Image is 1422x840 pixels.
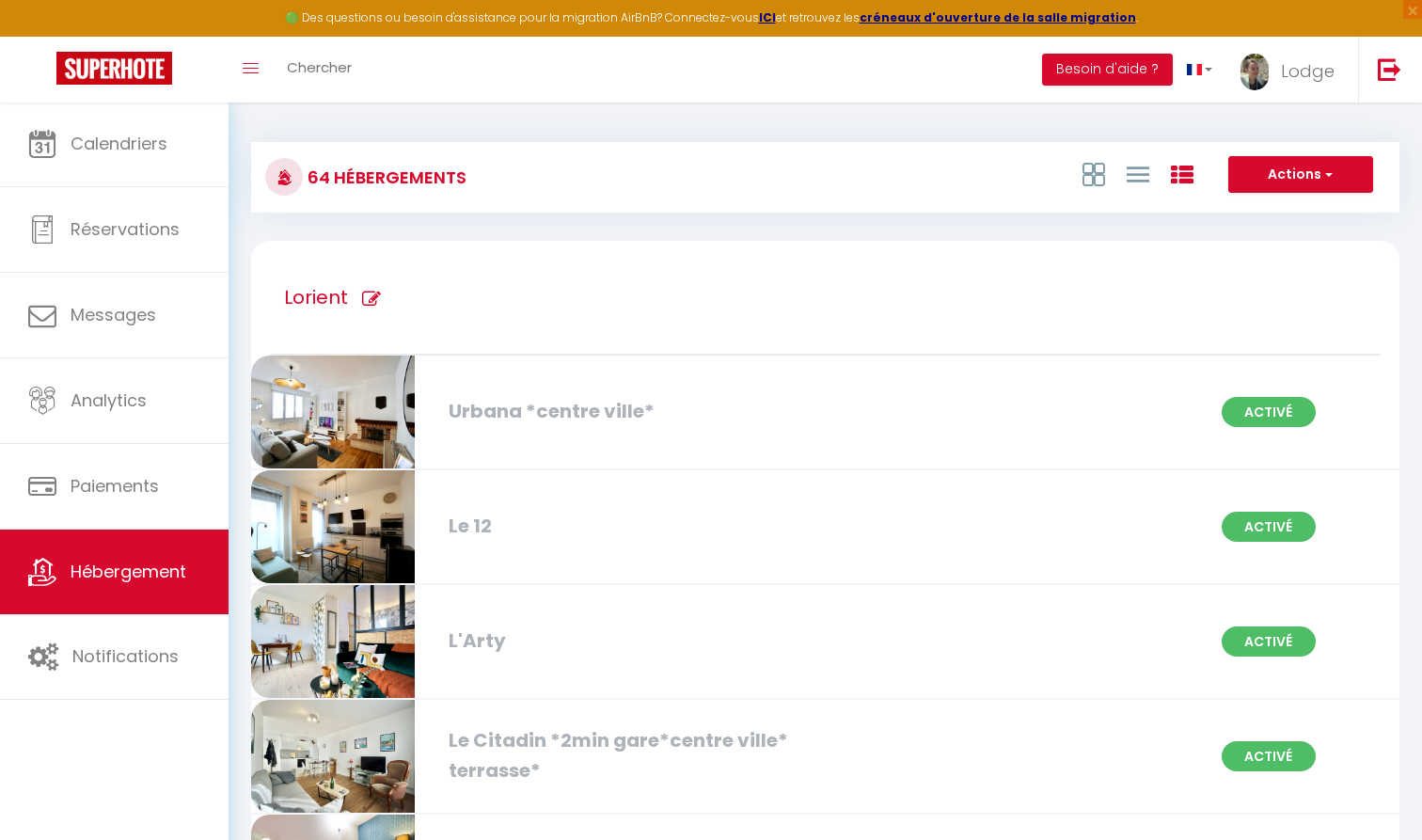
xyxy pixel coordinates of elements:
h1: Lorient [284,241,348,354]
img: ... [1240,54,1269,90]
span: Hébergement [71,560,186,583]
div: L'Arty [439,626,806,656]
a: Chercher [273,37,366,103]
span: Activé [1222,512,1316,542]
img: logout [1378,57,1401,81]
span: Calendriers [71,132,167,155]
span: Paiements [71,474,159,498]
span: Activé [1222,741,1316,771]
a: Vue par Groupe [1171,158,1193,189]
button: Actions [1228,156,1373,194]
span: Analytics [71,388,147,412]
div: Urbana *centre ville* [439,397,806,426]
span: Notifications [72,644,179,668]
span: Activé [1222,626,1316,657]
a: Vue en Liste [1127,158,1149,189]
span: Messages [71,303,156,326]
span: Réservations [71,217,180,241]
a: ... Lodge [1226,37,1358,103]
img: Super Booking [56,52,172,85]
span: Lodge [1281,59,1335,83]
button: Ouvrir le widget de chat LiveChat [15,8,71,64]
span: Activé [1222,397,1316,427]
h3: 64 Hébergements [303,156,466,198]
div: Le Citadin *2min gare*centre ville* terrasse* [439,726,806,785]
button: Besoin d'aide ? [1042,54,1173,86]
div: Le 12 [439,512,806,541]
a: Vue en Box [1082,158,1105,189]
a: créneaux d'ouverture de la salle migration [860,9,1136,25]
a: ICI [759,9,776,25]
span: Chercher [287,57,352,77]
